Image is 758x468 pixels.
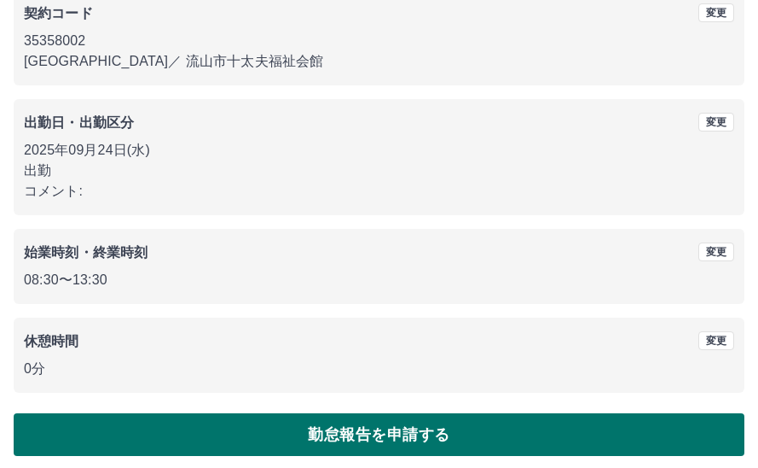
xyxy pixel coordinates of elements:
[24,181,734,202] p: コメント:
[698,113,734,132] button: 変更
[24,31,734,51] p: 35358002
[24,51,734,72] p: [GEOGRAPHIC_DATA] ／ 流山市十太夫福祉会館
[698,331,734,350] button: 変更
[24,115,134,130] b: 出勤日・出勤区分
[24,245,148,260] b: 始業時刻・終業時刻
[24,270,734,290] p: 08:30 〜 13:30
[14,413,744,456] button: 勤怠報告を申請する
[24,334,79,348] b: 休憩時間
[24,140,734,161] p: 2025年09月24日(水)
[24,161,734,181] p: 出勤
[698,3,734,22] button: 変更
[24,359,734,379] p: 0分
[24,6,93,20] b: 契約コード
[698,243,734,261] button: 変更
